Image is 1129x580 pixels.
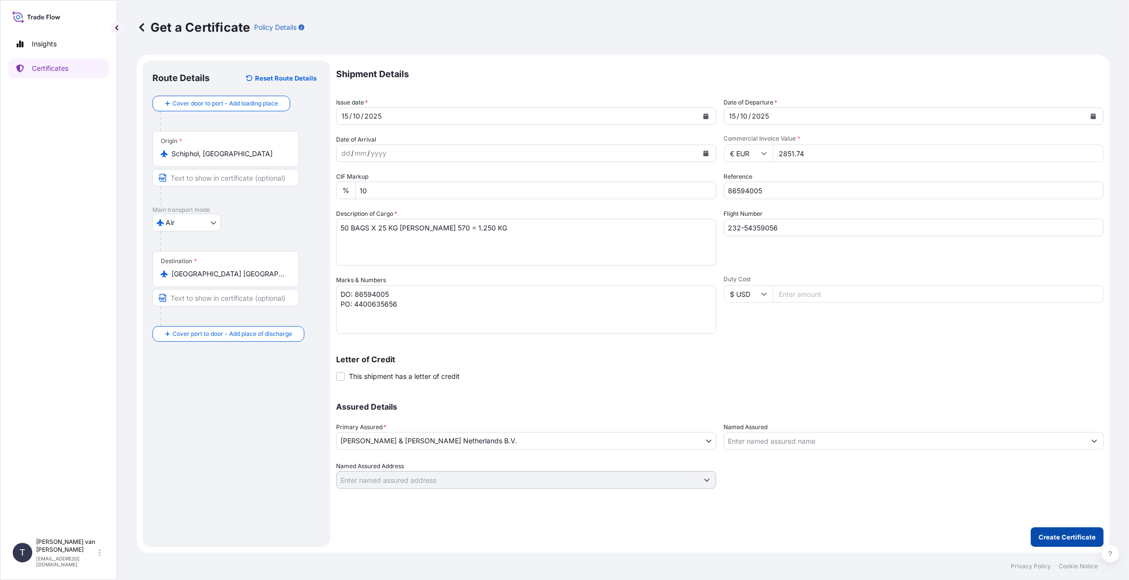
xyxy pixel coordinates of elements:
[172,329,292,339] span: Cover port to door - Add place of discharge
[336,432,716,450] button: [PERSON_NAME] & [PERSON_NAME] Netherlands B.V.
[698,145,714,161] button: Calendar
[152,214,221,231] button: Select transport
[336,182,355,199] div: %
[161,257,197,265] div: Destination
[751,110,770,122] div: year,
[341,436,517,446] span: [PERSON_NAME] & [PERSON_NAME] Netherlands B.V.
[171,269,287,279] input: Destination
[152,206,320,214] p: Main transport mode
[36,556,97,567] p: [EMAIL_ADDRESS][DOMAIN_NAME]
[336,98,368,107] span: Issue date
[698,471,716,489] button: Show suggestions
[341,147,351,159] div: day,
[724,135,1104,143] span: Commercial Invoice Value
[36,538,97,554] p: [PERSON_NAME] van [PERSON_NAME]
[724,219,1104,236] input: Enter name
[171,149,287,159] input: Origin
[698,108,714,124] button: Calendar
[737,110,740,122] div: /
[336,422,386,432] span: Primary Assured
[1086,432,1103,450] button: Show suggestions
[336,135,376,145] span: Date of Arrival
[336,209,397,219] label: Description of Cargo
[367,147,370,159] div: /
[749,110,751,122] div: /
[361,110,363,122] div: /
[351,147,354,159] div: /
[370,147,387,159] div: year,
[152,326,304,342] button: Cover port to door - Add place of discharge
[363,110,383,122] div: year,
[354,147,367,159] div: month,
[254,22,297,32] p: Policy Details
[336,355,1104,363] p: Letter of Credit
[773,285,1104,303] input: Enter amount
[32,63,68,73] p: Certificates
[137,20,250,35] p: Get a Certificate
[724,275,1104,283] span: Duty Cost
[336,61,1104,88] p: Shipment Details
[1086,108,1101,124] button: Calendar
[152,72,210,84] p: Route Details
[8,34,109,54] a: Insights
[724,172,753,182] label: Reference
[336,461,404,471] label: Named Assured Address
[773,145,1104,162] input: Enter amount
[1039,532,1096,542] p: Create Certificate
[724,209,763,219] label: Flight Number
[341,110,349,122] div: day,
[152,169,299,186] input: Text to appear on certificate
[724,182,1104,199] input: Enter booking reference
[355,182,716,199] input: Enter percentage between 0 and 10%
[241,70,320,86] button: Reset Route Details
[161,137,182,145] div: Origin
[1059,562,1098,570] a: Cookie Notice
[336,275,386,285] label: Marks & Numbers
[32,39,57,49] p: Insights
[352,110,361,122] div: month,
[336,172,368,182] label: CIF Markup
[724,432,1086,450] input: Assured Name
[724,422,768,432] label: Named Assured
[8,59,109,78] a: Certificates
[740,110,749,122] div: month,
[255,73,317,83] p: Reset Route Details
[728,110,737,122] div: day,
[336,403,1104,411] p: Assured Details
[349,110,352,122] div: /
[20,548,25,558] span: T
[1011,562,1051,570] a: Privacy Policy
[166,218,174,228] span: Air
[349,372,460,381] span: This shipment has a letter of credit
[724,98,778,107] span: Date of Departure
[1031,527,1104,547] button: Create Certificate
[172,99,278,108] span: Cover door to port - Add loading place
[152,289,299,307] input: Text to appear on certificate
[152,96,290,111] button: Cover door to port - Add loading place
[337,471,698,489] input: Named Assured Address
